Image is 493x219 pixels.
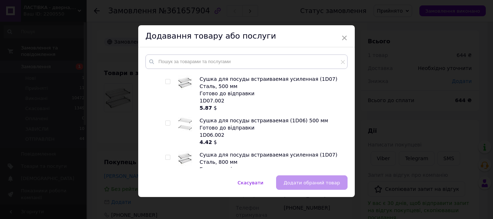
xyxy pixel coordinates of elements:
span: 1D06.002 [200,132,224,138]
button: Скасувати [230,175,271,190]
b: 5.87 [200,105,212,111]
span: Сушка для посуды встраиваемая усиленная (1D07) Сталь, 500 мм [200,76,337,89]
img: Сушка для посуды встраиваемая (1D06) 500 мм [178,117,192,131]
div: $ [200,139,344,146]
div: Готово до відправки [200,124,344,131]
div: Готово до відправки [200,90,344,97]
div: Додавання товару або послуги [138,25,355,47]
span: Скасувати [237,180,263,185]
span: Сушка для посуды встраиваемая (1D06) 500 мм [200,118,328,123]
img: Сушка для посуды встраиваемая усиленная (1D07) Сталь, 800 мм [178,151,192,166]
input: Пошук за товарами та послугами [145,54,348,69]
div: $ [200,104,344,111]
b: 4.42 [200,139,212,145]
span: 1D07.002 [200,98,224,104]
img: Сушка для посуды встраиваемая усиленная (1D07) Сталь, 500 мм [178,75,192,90]
span: × [341,32,348,44]
span: Сушка для посуды встраиваемая усиленная (1D07) Сталь, 800 мм [200,152,337,165]
div: Готово до відправки [200,166,344,173]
